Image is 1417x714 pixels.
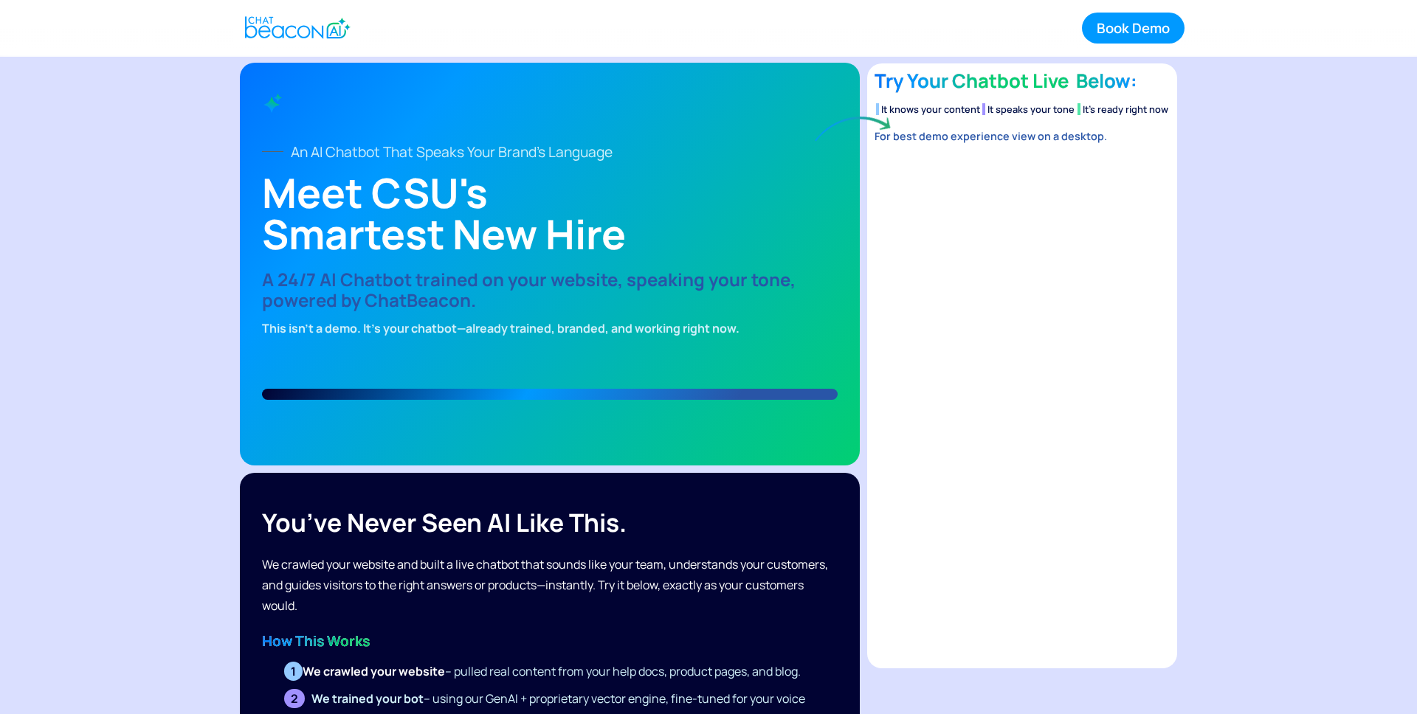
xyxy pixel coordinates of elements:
[262,631,370,651] strong: How This Works
[232,10,359,46] a: home
[291,690,298,707] strong: 2
[291,663,296,679] strong: 1
[982,103,1075,115] li: It speaks your tone
[262,320,739,336] strong: This isn’t a demo. It’s your chatbot—already trained, branded, and working right now.
[262,151,283,152] img: Line
[875,122,1170,147] div: For best demo experience view on a desktop.
[262,505,627,539] strong: You’ve never seen AI like this.
[277,659,838,683] li: – pulled real content from your help docs, product pages, and blog.
[262,554,838,616] div: We crawled your website and built a live chatbot that sounds like your team, understands your cus...
[262,172,838,254] h1: Meet CSU's Smartest New Hire
[262,631,838,652] div: ‍
[303,663,445,679] strong: We crawled your website
[1078,103,1168,115] li: It’s ready right now
[876,103,980,115] li: It knows your content
[875,66,1170,96] h4: Try Your Chatbot Live Below:
[291,142,613,162] strong: An AI Chatbot That Speaks Your Brand's Language
[262,267,796,312] strong: A 24/7 AI Chatbot trained on your website, speaking your tone, powered by ChatBeacon.
[1097,18,1170,38] div: Book Demo
[1082,13,1185,44] a: Book Demo
[311,690,424,707] strong: We trained your bot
